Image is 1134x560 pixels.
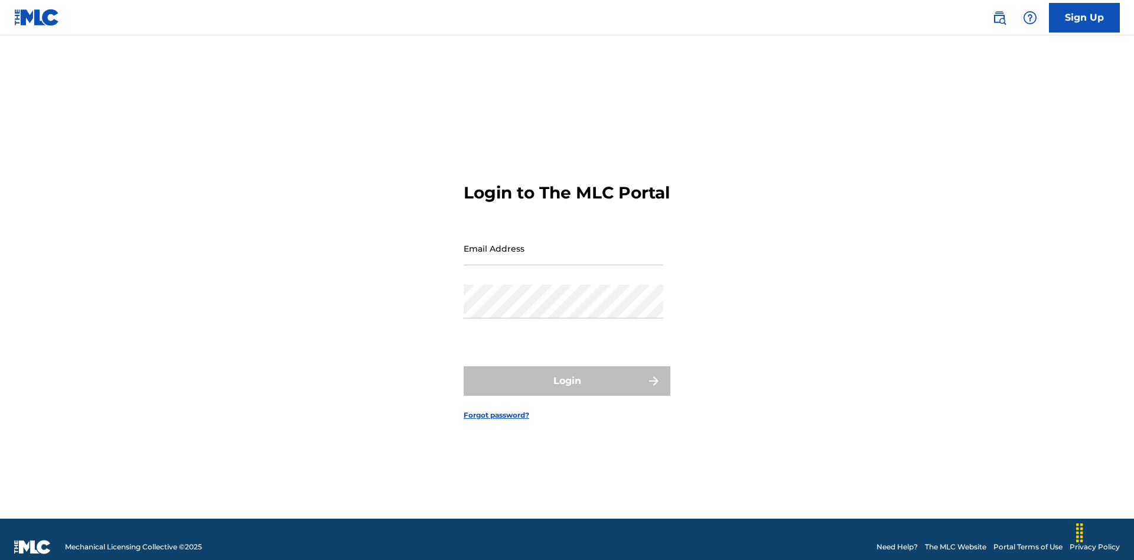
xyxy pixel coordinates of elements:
a: Public Search [988,6,1011,30]
img: help [1023,11,1037,25]
img: search [992,11,1006,25]
a: Need Help? [876,542,918,552]
div: Help [1018,6,1042,30]
iframe: Chat Widget [1075,503,1134,560]
a: Privacy Policy [1070,542,1120,552]
a: Sign Up [1049,3,1120,32]
img: logo [14,540,51,554]
a: Forgot password? [464,410,529,421]
span: Mechanical Licensing Collective © 2025 [65,542,202,552]
a: Portal Terms of Use [993,542,1063,552]
img: MLC Logo [14,9,60,26]
a: The MLC Website [925,542,986,552]
div: Drag [1070,515,1089,551]
h3: Login to The MLC Portal [464,183,670,203]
